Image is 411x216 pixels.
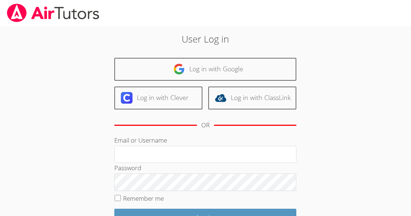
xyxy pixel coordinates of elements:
[95,32,317,46] h2: User Log in
[121,92,133,104] img: clever-logo-6eab21bc6e7a338710f1a6ff85c0baf02591cd810cc4098c63d3a4b26e2feb20.svg
[123,194,164,203] label: Remember me
[114,136,167,144] label: Email or Username
[6,4,100,22] img: airtutors_banner-c4298cdbf04f3fff15de1276eac7730deb9818008684d7c2e4769d2f7ddbe033.png
[114,164,141,172] label: Password
[114,87,202,109] a: Log in with Clever
[208,87,296,109] a: Log in with ClassLink
[201,120,210,131] div: OR
[173,63,185,75] img: google-logo-50288ca7cdecda66e5e0955fdab243c47b7ad437acaf1139b6f446037453330a.svg
[114,58,296,81] a: Log in with Google
[215,92,226,104] img: classlink-logo-d6bb404cc1216ec64c9a2012d9dc4662098be43eaf13dc465df04b49fa7ab582.svg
